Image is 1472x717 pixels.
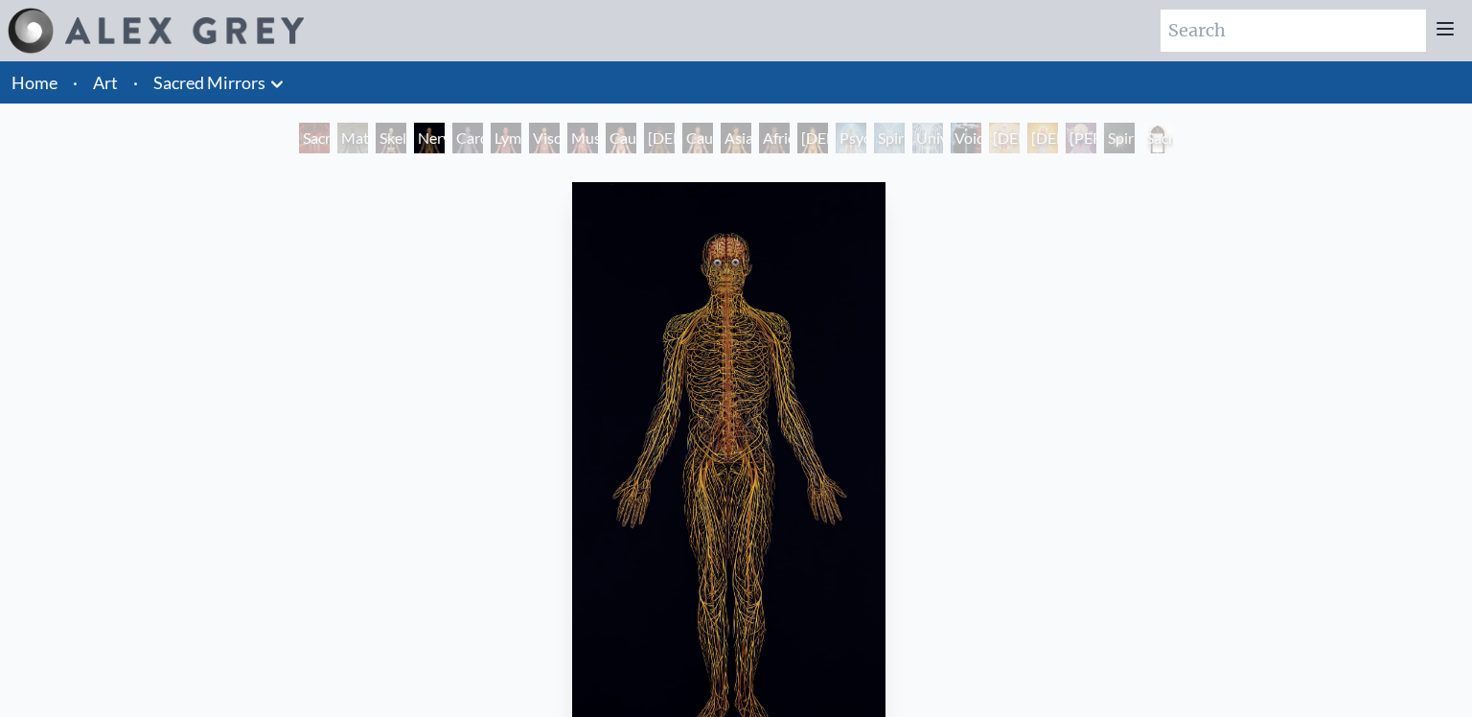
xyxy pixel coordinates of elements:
div: Caucasian Man [682,123,713,153]
div: Viscera [529,123,560,153]
div: Nervous System [414,123,445,153]
div: Muscle System [567,123,598,153]
div: Sacred Mirrors Room, [GEOGRAPHIC_DATA] [299,123,330,153]
div: Psychic Energy System [836,123,866,153]
div: [PERSON_NAME] [1066,123,1096,153]
div: Caucasian Woman [606,123,636,153]
div: Material World [337,123,368,153]
a: Sacred Mirrors [153,69,265,96]
a: Art [93,69,118,96]
div: Lymphatic System [491,123,521,153]
div: [DEMOGRAPHIC_DATA] [1027,123,1058,153]
a: Home [11,72,57,93]
div: Spiritual Energy System [874,123,905,153]
div: Skeletal System [376,123,406,153]
input: Search [1161,10,1426,52]
div: Spiritual World [1104,123,1135,153]
div: [DEMOGRAPHIC_DATA] [989,123,1020,153]
div: [DEMOGRAPHIC_DATA] Woman [797,123,828,153]
div: African Man [759,123,790,153]
div: Void Clear Light [951,123,981,153]
div: Sacred Mirrors Frame [1142,123,1173,153]
div: [DEMOGRAPHIC_DATA] Woman [644,123,675,153]
div: Asian Man [721,123,751,153]
li: · [126,61,146,104]
li: · [65,61,85,104]
div: Cardiovascular System [452,123,483,153]
div: Universal Mind Lattice [912,123,943,153]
